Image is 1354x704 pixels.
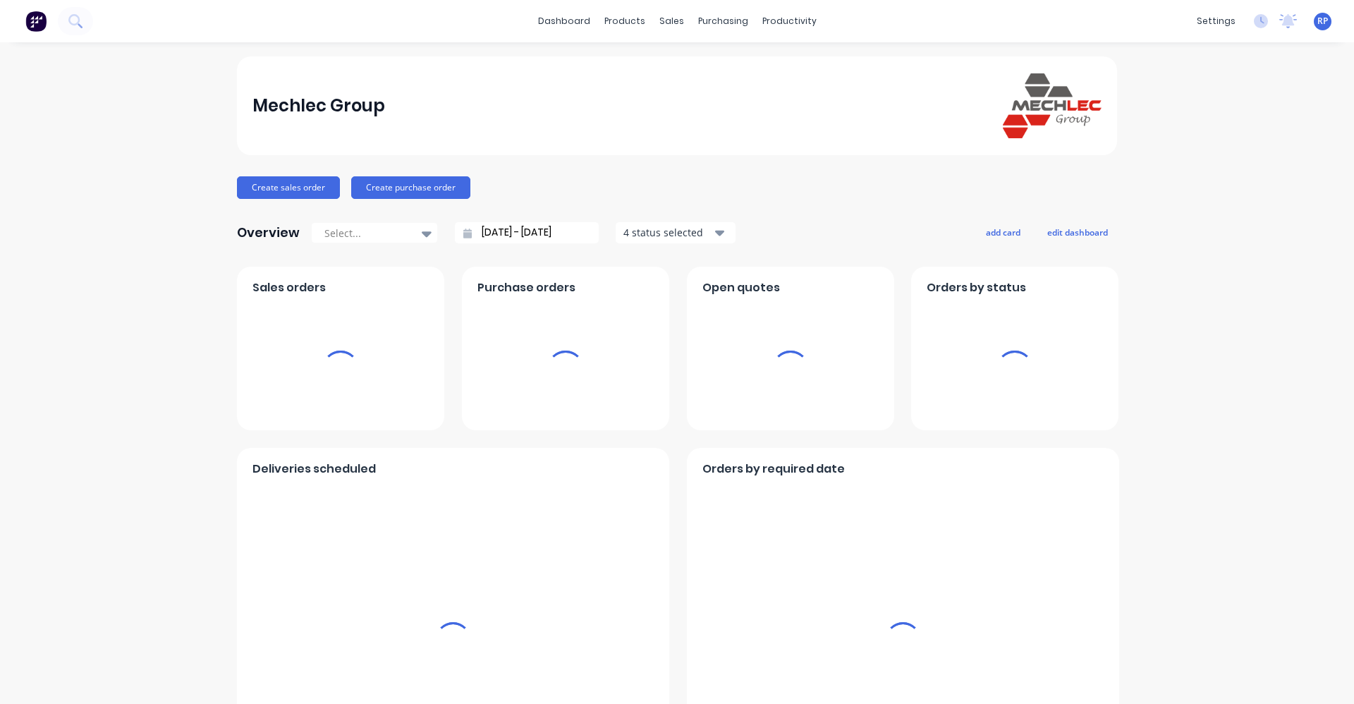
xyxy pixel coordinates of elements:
[1003,73,1102,138] img: Mechlec Group
[691,11,755,32] div: purchasing
[977,223,1030,241] button: add card
[477,279,575,296] span: Purchase orders
[351,176,470,199] button: Create purchase order
[755,11,824,32] div: productivity
[252,461,376,478] span: Deliveries scheduled
[1038,223,1117,241] button: edit dashboard
[237,219,300,247] div: Overview
[927,279,1026,296] span: Orders by status
[1190,11,1243,32] div: settings
[702,279,780,296] span: Open quotes
[237,176,340,199] button: Create sales order
[702,461,845,478] span: Orders by required date
[1317,15,1328,28] span: RP
[616,222,736,243] button: 4 status selected
[597,11,652,32] div: products
[252,92,385,120] div: Mechlec Group
[652,11,691,32] div: sales
[25,11,47,32] img: Factory
[531,11,597,32] a: dashboard
[252,279,326,296] span: Sales orders
[623,225,712,240] div: 4 status selected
